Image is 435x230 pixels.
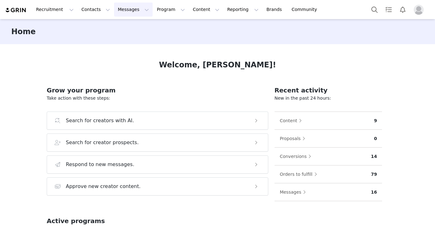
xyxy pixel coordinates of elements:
button: Profile [410,5,430,15]
h3: Search for creators with AI. [66,117,134,124]
p: 79 [371,171,377,178]
button: Program [153,3,189,17]
h2: Active programs [47,216,105,226]
button: Content [189,3,223,17]
p: 9 [374,118,377,124]
button: Conversions [280,151,315,161]
button: Approve new creator content. [47,177,268,196]
button: Search for creator prospects. [47,133,268,152]
button: Notifications [396,3,410,17]
a: Community [288,3,324,17]
a: Brands [263,3,287,17]
h2: Recent activity [275,86,382,95]
button: Messages [280,187,309,197]
p: Take action with these steps: [47,95,268,102]
button: Recruitment [32,3,77,17]
button: Content [280,116,305,126]
p: 16 [371,189,377,196]
p: New in the past 24 hours: [275,95,382,102]
h1: Welcome, [PERSON_NAME]! [159,59,276,71]
img: placeholder-profile.jpg [414,5,424,15]
button: Reporting [223,3,262,17]
button: Orders to fulfill [280,169,320,179]
button: Respond to new messages. [47,155,268,174]
button: Messages [114,3,153,17]
button: Proposals [280,133,309,144]
h3: Respond to new messages. [66,161,134,168]
h3: Search for creator prospects. [66,139,139,146]
a: Tasks [382,3,396,17]
h3: Approve new creator content. [66,183,141,190]
button: Search [368,3,381,17]
img: grin logo [5,7,27,13]
h3: Home [11,26,36,37]
p: 0 [374,135,377,142]
button: Search for creators with AI. [47,112,268,130]
button: Contacts [78,3,114,17]
p: 14 [371,153,377,160]
h2: Grow your program [47,86,268,95]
